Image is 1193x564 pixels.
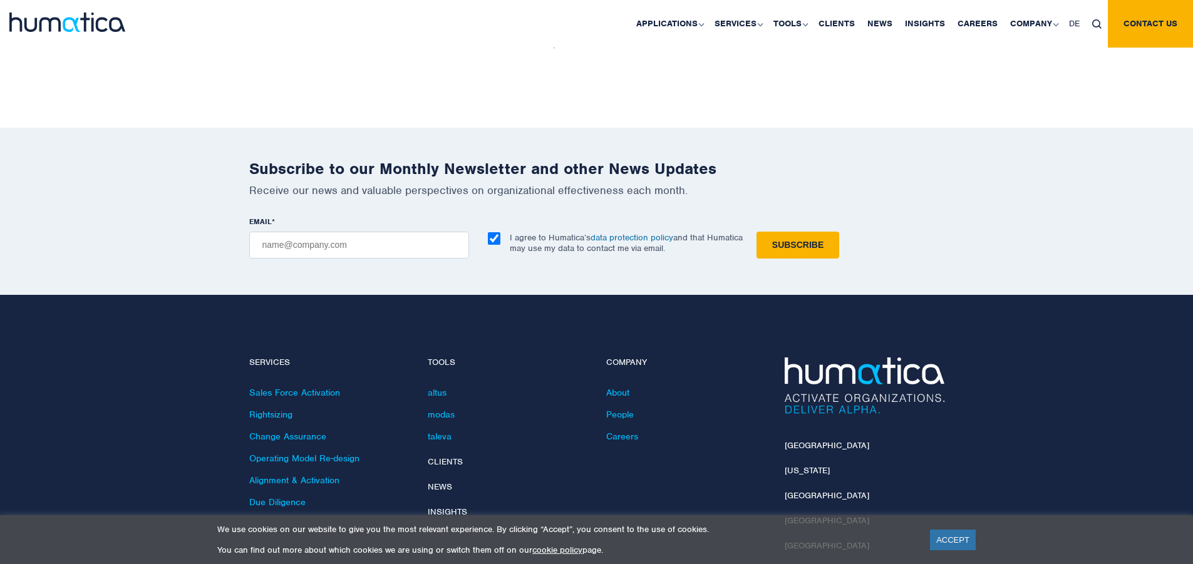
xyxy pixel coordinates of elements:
[532,545,582,555] a: cookie policy
[930,530,976,550] a: ACCEPT
[249,474,339,486] a: Alignment & Activation
[606,431,638,442] a: Careers
[428,481,452,492] a: News
[606,357,766,368] h4: Company
[249,496,306,508] a: Due Diligence
[757,232,839,259] input: Subscribe
[785,490,869,501] a: [GEOGRAPHIC_DATA]
[488,232,500,245] input: I agree to Humatica’sdata protection policyand that Humatica may use my data to contact me via em...
[606,409,634,420] a: People
[217,524,914,535] p: We use cookies on our website to give you the most relevant experience. By clicking “Accept”, you...
[249,183,944,197] p: Receive our news and valuable perspectives on organizational effectiveness each month.
[428,357,587,368] h4: Tools
[1069,18,1080,29] span: DE
[1092,19,1102,29] img: search_icon
[249,217,272,227] span: EMAIL
[9,13,125,32] img: logo
[249,387,340,398] a: Sales Force Activation
[249,232,469,259] input: name@company.com
[510,232,743,254] p: I agree to Humatica’s and that Humatica may use my data to contact me via email.
[249,453,359,464] a: Operating Model Re-design
[249,159,944,178] h2: Subscribe to our Monthly Newsletter and other News Updates
[785,440,869,451] a: [GEOGRAPHIC_DATA]
[785,357,944,414] img: Humatica
[428,431,452,442] a: taleva
[217,545,914,555] p: You can find out more about which cookies we are using or switch them off on our page.
[249,357,409,368] h4: Services
[428,387,447,398] a: altus
[785,465,830,476] a: [US_STATE]
[591,232,673,243] a: data protection policy
[428,506,467,517] a: Insights
[606,387,629,398] a: About
[428,409,455,420] a: modas
[249,431,326,442] a: Change Assurance
[428,456,463,467] a: Clients
[249,409,292,420] a: Rightsizing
